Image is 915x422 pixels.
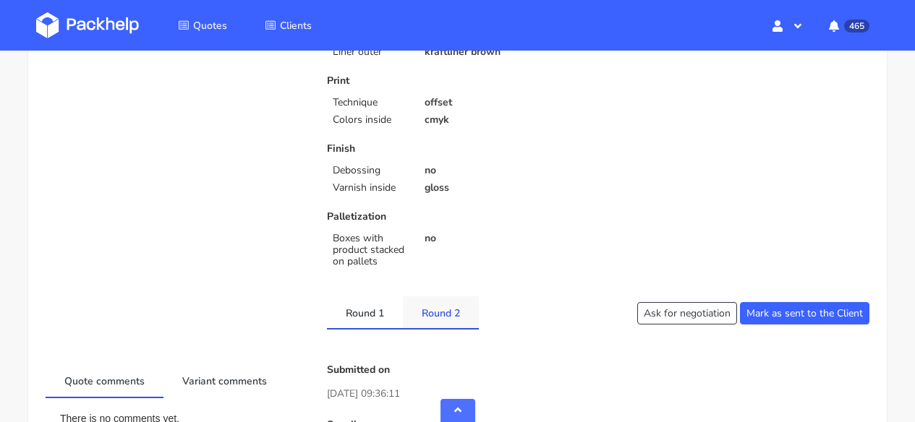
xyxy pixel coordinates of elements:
[327,75,588,87] p: Print
[425,182,588,194] p: gloss
[327,211,588,223] p: Palletization
[817,12,879,38] button: 465
[425,165,588,176] p: no
[333,182,407,194] p: Varnish inside
[327,364,869,376] p: Submitted on
[425,97,588,108] p: offset
[280,19,312,33] span: Clients
[425,114,588,126] p: cmyk
[637,302,737,324] button: Ask for negotiation
[333,46,407,58] p: Liner outer
[247,12,329,38] a: Clients
[333,165,407,176] p: Debossing
[193,19,227,33] span: Quotes
[333,233,407,267] p: Boxes with product stacked on pallets
[740,302,869,324] button: Mark as sent to the Client
[161,12,244,38] a: Quotes
[425,233,588,244] p: no
[333,97,407,108] p: Technique
[46,364,163,396] a: Quote comments
[327,296,403,328] a: Round 1
[163,364,286,396] a: Variant comments
[333,114,407,126] p: Colors inside
[327,386,869,402] p: [DATE] 09:36:11
[327,143,588,155] p: Finish
[36,12,139,38] img: Dashboard
[844,20,869,33] span: 465
[403,296,479,328] a: Round 2
[425,46,588,58] p: kraftliner brown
